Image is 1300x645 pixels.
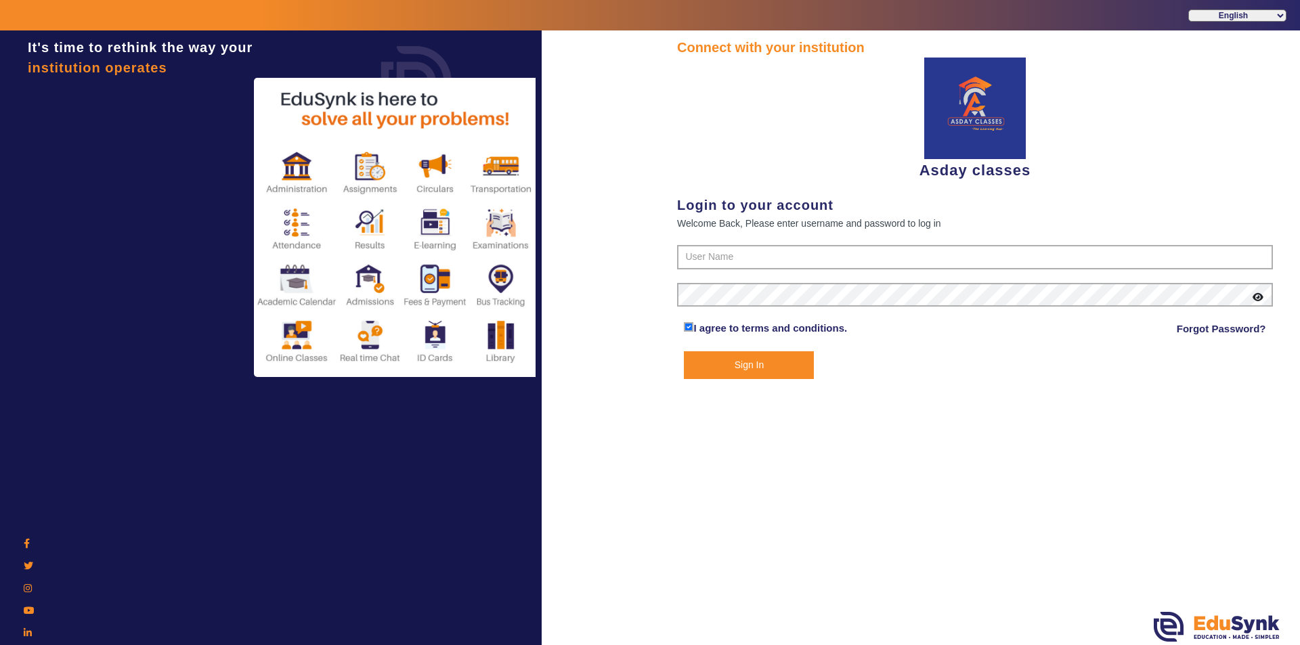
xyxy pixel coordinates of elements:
div: Asday classes [677,58,1273,181]
a: Forgot Password? [1177,321,1266,337]
div: Welcome Back, Please enter username and password to log in [677,215,1273,231]
div: Connect with your institution [677,37,1273,58]
input: User Name [677,245,1273,269]
span: institution operates [28,60,167,75]
span: It's time to rethink the way your [28,40,253,55]
img: 6c26f0c6-1b4f-4b8f-9f13-0669d385e8b7 [924,58,1026,159]
a: I agree to terms and conditions. [693,322,847,334]
img: edusynk.png [1154,612,1280,642]
img: login.png [366,30,467,132]
img: login2.png [254,78,538,377]
button: Sign In [684,351,814,379]
div: Login to your account [677,195,1273,215]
